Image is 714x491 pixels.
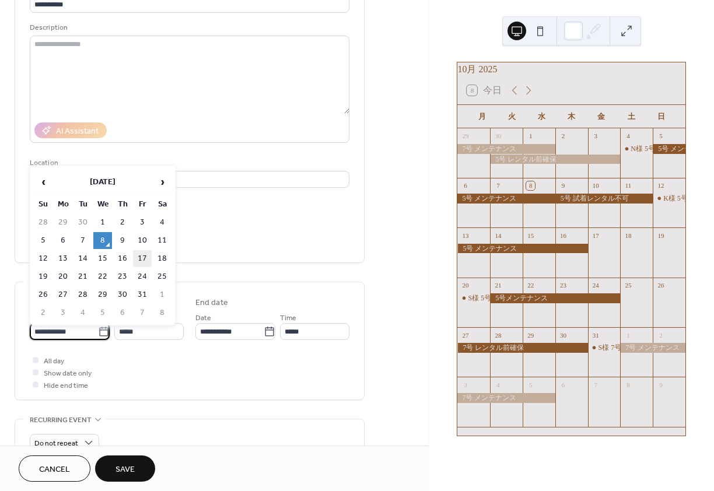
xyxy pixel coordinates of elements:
[656,181,665,190] div: 12
[653,194,685,204] div: K様 5号予約
[34,268,52,285] td: 19
[494,181,502,190] div: 7
[34,232,52,249] td: 5
[653,144,685,154] div: 5号 メンテナンス
[93,304,112,321] td: 5
[527,105,556,128] div: 水
[133,250,152,267] td: 17
[457,393,555,403] div: 7号 メンテナンス
[54,196,72,213] th: Mo
[113,232,132,249] td: 9
[113,304,132,321] td: 6
[663,194,702,204] div: K様 5号予約
[620,144,653,154] div: N様 5号予約
[73,304,92,321] td: 4
[624,331,632,339] div: 1
[591,331,600,339] div: 31
[656,331,665,339] div: 2
[93,268,112,285] td: 22
[195,297,228,309] div: End date
[624,380,632,389] div: 8
[624,132,632,141] div: 4
[555,194,653,204] div: 5号 試着レンタル不可
[195,312,211,324] span: Date
[490,155,620,164] div: 5号 レンタル前確保
[526,181,535,190] div: 8
[280,312,296,324] span: Time
[34,196,52,213] th: Su
[19,455,90,482] button: Cancel
[73,286,92,303] td: 28
[559,281,568,290] div: 23
[54,304,72,321] td: 3
[34,437,78,450] span: Do not repeat
[73,268,92,285] td: 21
[526,281,535,290] div: 22
[461,181,470,190] div: 6
[153,214,171,231] td: 4
[457,293,490,303] div: S様 5号レンタル
[461,231,470,240] div: 13
[93,250,112,267] td: 15
[624,231,632,240] div: 18
[30,157,347,169] div: Location
[494,281,502,290] div: 21
[44,355,64,367] span: All day
[457,144,555,154] div: 7号 メンテナンス
[133,196,152,213] th: Fr
[73,214,92,231] td: 30
[34,170,52,194] span: ‹
[73,196,92,213] th: Tu
[30,22,347,34] div: Description
[646,105,676,128] div: 日
[54,268,72,285] td: 20
[34,250,52,267] td: 12
[461,380,470,389] div: 3
[54,286,72,303] td: 27
[93,196,112,213] th: We
[494,331,502,339] div: 28
[656,380,665,389] div: 9
[113,286,132,303] td: 30
[457,62,685,76] div: 10月 2025
[133,214,152,231] td: 3
[153,268,171,285] td: 25
[95,455,155,482] button: Save
[44,367,92,380] span: Show date only
[526,231,535,240] div: 15
[153,304,171,321] td: 8
[586,105,616,128] div: 金
[591,281,600,290] div: 24
[631,144,669,154] div: N様 5号予約
[656,231,665,240] div: 19
[591,380,600,389] div: 7
[153,196,171,213] th: Sa
[559,181,568,190] div: 9
[591,132,600,141] div: 3
[93,286,112,303] td: 29
[588,343,621,353] div: S様 7号予約
[656,281,665,290] div: 26
[457,194,555,204] div: 5号 メンテナンス
[153,232,171,249] td: 11
[461,132,470,141] div: 29
[559,132,568,141] div: 2
[559,331,568,339] div: 30
[526,331,535,339] div: 29
[113,250,132,267] td: 16
[467,105,496,128] div: 月
[624,281,632,290] div: 25
[624,181,632,190] div: 11
[116,464,135,476] span: Save
[598,343,636,353] div: S様 7号予約
[54,214,72,231] td: 29
[54,232,72,249] td: 6
[153,250,171,267] td: 18
[620,343,685,353] div: 7号 メンテナンス
[559,380,568,389] div: 6
[34,214,52,231] td: 28
[54,170,152,195] th: [DATE]
[494,231,502,240] div: 14
[34,286,52,303] td: 26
